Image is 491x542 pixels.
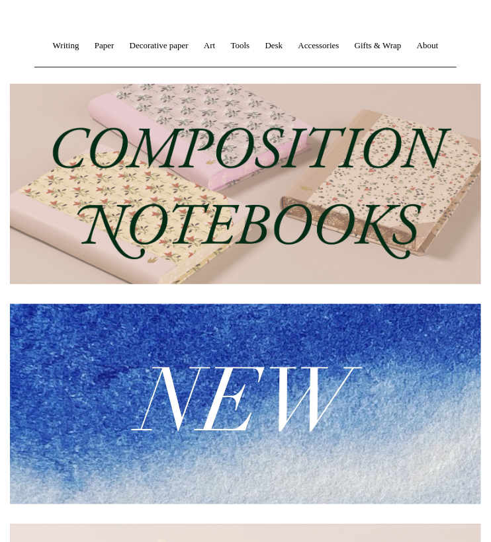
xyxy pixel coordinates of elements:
a: Paper [88,28,121,63]
a: Decorative paper [123,28,195,63]
a: About [410,28,445,63]
img: New.jpg__PID:f73bdf93-380a-4a35-bcfe-7823039498e1 [10,304,481,504]
a: Desk [259,28,290,63]
a: Art [197,28,222,63]
a: Accessories [292,28,346,63]
img: 202302 Composition ledgers.jpg__PID:69722ee6-fa44-49dd-a067-31375e5d54ec [10,84,481,284]
a: Writing [46,28,86,63]
a: Gifts & Wrap [348,28,408,63]
a: Tools [224,28,257,63]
